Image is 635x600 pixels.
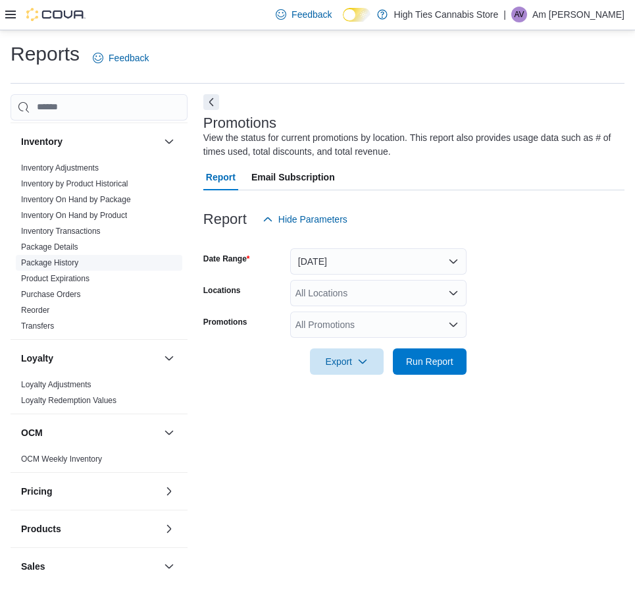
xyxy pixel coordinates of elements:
[21,258,78,267] a: Package History
[278,213,347,226] span: Hide Parameters
[532,7,624,22] p: Am [PERSON_NAME]
[161,134,177,150] button: Inventory
[21,380,91,389] a: Loyalty Adjustments
[514,7,524,22] span: AV
[21,485,159,498] button: Pricing
[21,227,101,236] a: Inventory Transactions
[21,289,81,300] span: Purchase Orders
[21,426,159,439] button: OCM
[11,160,188,339] div: Inventory
[21,379,91,390] span: Loyalty Adjustments
[21,258,78,268] span: Package History
[21,135,159,148] button: Inventory
[161,350,177,366] button: Loyalty
[270,1,337,28] a: Feedback
[21,290,81,299] a: Purchase Orders
[21,135,63,148] h3: Inventory
[21,560,159,573] button: Sales
[21,211,127,220] a: Inventory On Hand by Product
[21,426,43,439] h3: OCM
[161,521,177,537] button: Products
[21,194,131,205] span: Inventory On Hand by Package
[21,522,159,535] button: Products
[21,163,99,173] a: Inventory Adjustments
[394,7,499,22] p: High Ties Cannabis Store
[290,248,467,275] button: [DATE]
[203,285,241,296] label: Locations
[21,522,61,535] h3: Products
[448,319,459,330] button: Open list of options
[406,355,453,368] span: Run Report
[257,206,353,232] button: Hide Parameters
[11,41,80,67] h1: Reports
[292,8,332,21] span: Feedback
[11,377,188,414] div: Loyalty
[161,425,177,441] button: OCM
[203,131,618,159] div: View the status for current promotions by location. This report also provides usage data such as ...
[310,348,384,375] button: Export
[21,242,78,252] a: Package Details
[503,7,506,22] p: |
[21,352,159,365] button: Loyalty
[206,164,236,190] span: Report
[21,195,131,204] a: Inventory On Hand by Package
[161,559,177,574] button: Sales
[251,164,335,190] span: Email Subscription
[88,45,154,71] a: Feedback
[203,115,276,131] h3: Promotions
[21,321,54,331] a: Transfers
[21,274,89,283] a: Product Expirations
[161,483,177,499] button: Pricing
[448,288,459,298] button: Open list of options
[21,273,89,284] span: Product Expirations
[203,317,247,327] label: Promotions
[343,8,370,22] input: Dark Mode
[21,454,102,464] a: OCM Weekly Inventory
[21,178,128,189] span: Inventory by Product Historical
[21,395,116,406] span: Loyalty Redemption Values
[203,94,219,110] button: Next
[511,7,527,22] div: Am Villeneuve
[203,254,250,264] label: Date Range
[26,8,86,21] img: Cova
[109,51,149,65] span: Feedback
[203,211,247,227] h3: Report
[21,485,52,498] h3: Pricing
[21,305,49,315] span: Reorder
[21,352,53,365] h3: Loyalty
[393,348,467,375] button: Run Report
[318,348,376,375] span: Export
[21,210,127,221] span: Inventory On Hand by Product
[21,396,116,405] a: Loyalty Redemption Values
[21,179,128,188] a: Inventory by Product Historical
[11,451,188,472] div: OCM
[21,560,45,573] h3: Sales
[21,226,101,236] span: Inventory Transactions
[21,306,49,315] a: Reorder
